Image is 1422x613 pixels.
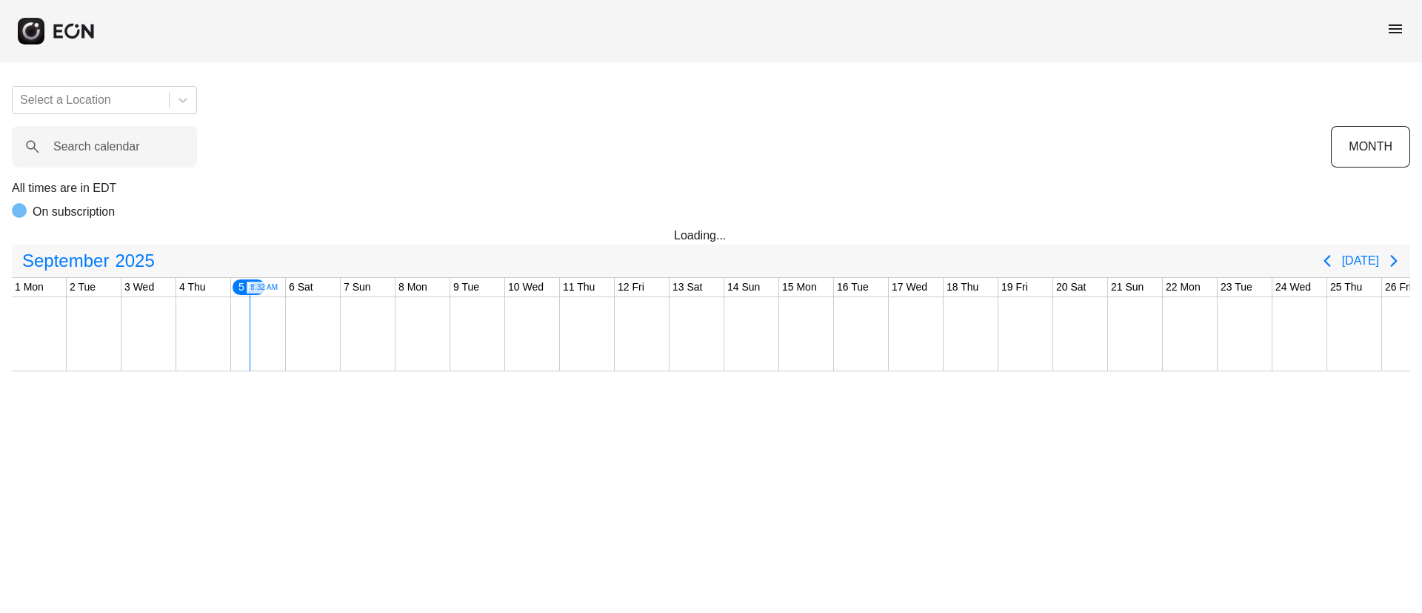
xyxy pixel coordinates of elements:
[779,278,820,296] div: 15 Mon
[505,278,547,296] div: 10 Wed
[13,246,164,276] button: September2025
[286,278,316,296] div: 6 Sat
[944,278,981,296] div: 18 Thu
[1379,246,1409,276] button: Next page
[615,278,647,296] div: 12 Fri
[1386,20,1404,38] span: menu
[12,179,1410,197] p: All times are in EDT
[1272,278,1314,296] div: 24 Wed
[176,278,209,296] div: 4 Thu
[19,246,112,276] span: September
[674,227,748,245] div: Loading...
[998,278,1031,296] div: 19 Fri
[395,278,430,296] div: 8 Mon
[112,246,157,276] span: 2025
[1312,246,1342,276] button: Previous page
[1342,248,1379,274] button: [DATE]
[12,278,47,296] div: 1 Mon
[1053,278,1089,296] div: 20 Sat
[1108,278,1146,296] div: 21 Sun
[560,278,598,296] div: 11 Thu
[670,278,705,296] div: 13 Sat
[724,278,763,296] div: 14 Sun
[834,278,872,296] div: 16 Tue
[67,278,99,296] div: 2 Tue
[231,278,267,296] div: 5 Fri
[1382,278,1415,296] div: 26 Fri
[121,278,157,296] div: 3 Wed
[889,278,930,296] div: 17 Wed
[53,138,140,156] label: Search calendar
[1218,278,1255,296] div: 23 Tue
[450,278,482,296] div: 9 Tue
[341,278,374,296] div: 7 Sun
[1327,278,1365,296] div: 25 Thu
[1331,126,1410,168] button: MONTH
[33,203,115,221] p: On subscription
[1163,278,1204,296] div: 22 Mon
